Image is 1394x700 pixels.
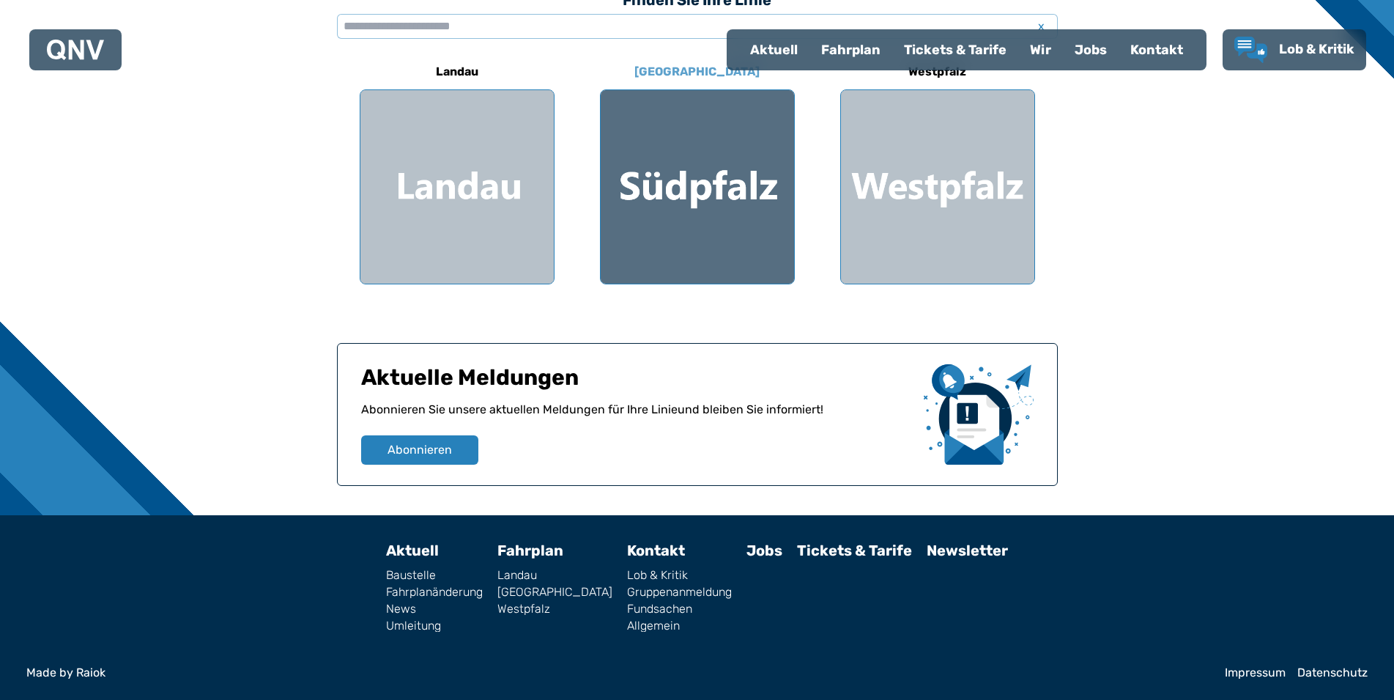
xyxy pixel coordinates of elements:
[361,364,912,401] h1: Aktuelle Meldungen
[738,31,809,69] a: Aktuell
[840,54,1035,284] a: Westpfalz Region Westpfalz
[497,542,563,559] a: Fahrplan
[1119,31,1195,69] a: Kontakt
[924,364,1034,465] img: newsletter
[360,54,555,284] a: Landau Region Landau
[388,441,452,459] span: Abonnieren
[809,31,892,69] a: Fahrplan
[386,603,483,615] a: News
[629,60,765,84] h6: [GEOGRAPHIC_DATA]
[386,570,483,581] a: Baustelle
[1018,31,1063,69] a: Wir
[1234,37,1354,63] a: Lob & Kritik
[47,40,104,60] img: QNV Logo
[361,401,912,435] p: Abonnieren Sie unsere aktuellen Meldungen für Ihre Linie und bleiben Sie informiert!
[386,542,439,559] a: Aktuell
[497,570,612,581] a: Landau
[627,620,732,632] a: Allgemein
[927,542,1008,559] a: Newsletter
[1279,41,1354,57] span: Lob & Kritik
[1225,667,1286,679] a: Impressum
[386,586,483,598] a: Fahrplanänderung
[797,542,912,559] a: Tickets & Tarife
[386,620,483,632] a: Umleitung
[1063,31,1119,69] a: Jobs
[1297,667,1368,679] a: Datenschutz
[627,542,685,559] a: Kontakt
[627,603,732,615] a: Fundsachen
[430,60,484,84] h6: Landau
[1031,18,1052,35] span: x
[497,586,612,598] a: [GEOGRAPHIC_DATA]
[600,54,795,284] a: [GEOGRAPHIC_DATA] Region Südpfalz
[746,542,782,559] a: Jobs
[497,603,612,615] a: Westpfalz
[627,586,732,598] a: Gruppenanmeldung
[892,31,1018,69] a: Tickets & Tarife
[902,60,972,84] h6: Westpfalz
[627,570,732,581] a: Lob & Kritik
[47,35,104,65] a: QNV Logo
[361,435,478,465] button: Abonnieren
[26,667,1213,679] a: Made by Raiok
